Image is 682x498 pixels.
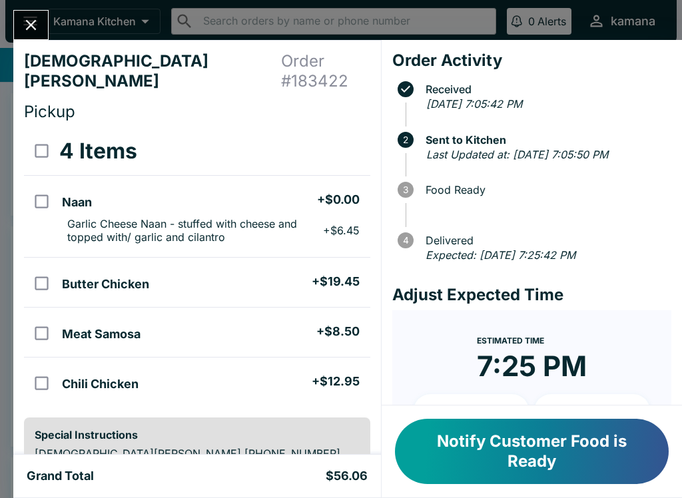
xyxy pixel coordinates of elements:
h5: + $12.95 [312,373,360,389]
span: Pickup [24,102,75,121]
h5: Meat Samosa [62,326,141,342]
table: orders table [24,127,370,407]
button: Notify Customer Food is Ready [395,419,669,484]
h5: + $8.50 [316,324,360,340]
p: + $6.45 [323,224,360,237]
text: 2 [403,134,408,145]
p: [DEMOGRAPHIC_DATA][PERSON_NAME] [PHONE_NUMBER] [35,447,360,460]
h5: Butter Chicken [62,276,149,292]
text: 4 [402,235,408,246]
h5: Chili Chicken [62,376,139,392]
em: Expected: [DATE] 7:25:42 PM [426,248,575,262]
time: 7:25 PM [477,349,587,383]
span: Received [419,83,671,95]
h4: Order Activity [392,51,671,71]
button: + 10 [414,394,529,427]
h5: + $19.45 [312,274,360,290]
p: Garlic Cheese Naan - stuffed with cheese and topped with/ garlic and cilantro [67,217,322,244]
text: 3 [403,184,408,195]
h6: Special Instructions [35,428,360,441]
span: Food Ready [419,184,671,196]
span: Estimated Time [477,336,544,346]
em: Last Updated at: [DATE] 7:05:50 PM [426,148,608,161]
h5: Naan [62,194,92,210]
h5: + $0.00 [317,192,360,208]
span: Delivered [419,234,671,246]
h4: Order # 183422 [281,51,370,91]
span: Sent to Kitchen [419,134,671,146]
h4: [DEMOGRAPHIC_DATA][PERSON_NAME] [24,51,281,91]
h4: Adjust Expected Time [392,285,671,305]
h5: $56.06 [326,468,368,484]
h3: 4 Items [59,138,137,164]
button: + 20 [534,394,650,427]
button: Close [14,11,48,39]
h5: Grand Total [27,468,94,484]
em: [DATE] 7:05:42 PM [426,97,522,111]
